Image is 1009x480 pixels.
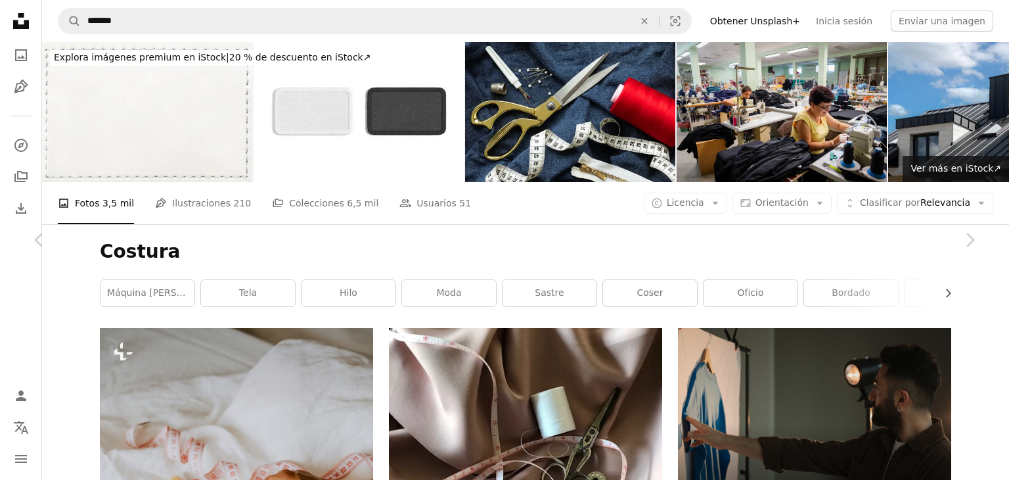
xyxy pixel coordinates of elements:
span: Clasificar por [860,197,920,208]
a: oficio [704,280,797,306]
a: Colecciones [8,164,34,190]
button: Licencia [644,193,727,214]
a: Fotos [8,42,34,68]
a: Obtener Unsplash+ [702,11,808,32]
span: 51 [459,196,471,210]
span: Explora imágenes premium en iStock | [54,52,229,62]
button: Clasificar porRelevancia [837,193,993,214]
span: Orientación [755,197,809,208]
a: Moda [402,280,496,306]
a: Ilustraciones 210 [155,182,251,224]
a: sastre [503,280,596,306]
img: Vaqueros de la etiqueta de cuero blanco [42,42,252,182]
span: 210 [233,196,251,210]
img: Maqueta de parche bordado rectángulo en blanco y negro en blanco y negro, vista superior [254,42,464,182]
a: bordado [804,280,898,306]
a: Iniciar sesión / Registrarse [8,383,34,409]
img: Sewing Equipment [465,42,675,182]
img: Trabajadoras trabajando en máquinas de coser en una fábrica de ropa [677,42,887,182]
a: coser [603,280,697,306]
span: Ver más en iStock ↗ [910,163,1001,174]
a: Siguiente [930,177,1009,303]
a: Explorar [8,132,34,158]
span: Relevancia [860,197,970,210]
a: tela [201,280,295,306]
span: 6,5 mil [347,196,378,210]
a: Colecciones 6,5 mil [272,182,378,224]
a: máquina [PERSON_NAME] [101,280,194,306]
button: Idioma [8,414,34,441]
a: Inicia sesión [808,11,880,32]
span: Licencia [667,197,704,208]
button: Buscar en Unsplash [58,9,81,34]
a: Ver más en iStock↗ [903,156,1009,182]
button: Menú [8,446,34,472]
button: Orientación [732,193,832,214]
button: Borrar [630,9,659,34]
button: Enviar una imagen [891,11,993,32]
div: 20 % de descuento en iStock ↗ [50,50,374,66]
form: Encuentra imágenes en todo el sitio [58,8,692,34]
a: Ilustraciones [8,74,34,100]
a: hilo [302,280,395,306]
a: Explora imágenes premium en iStock|20 % de descuento en iStock↗ [42,42,382,74]
h1: Costura [100,240,951,264]
button: Búsqueda visual [660,9,691,34]
a: Usuarios 51 [399,182,471,224]
a: tejer [905,280,998,306]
